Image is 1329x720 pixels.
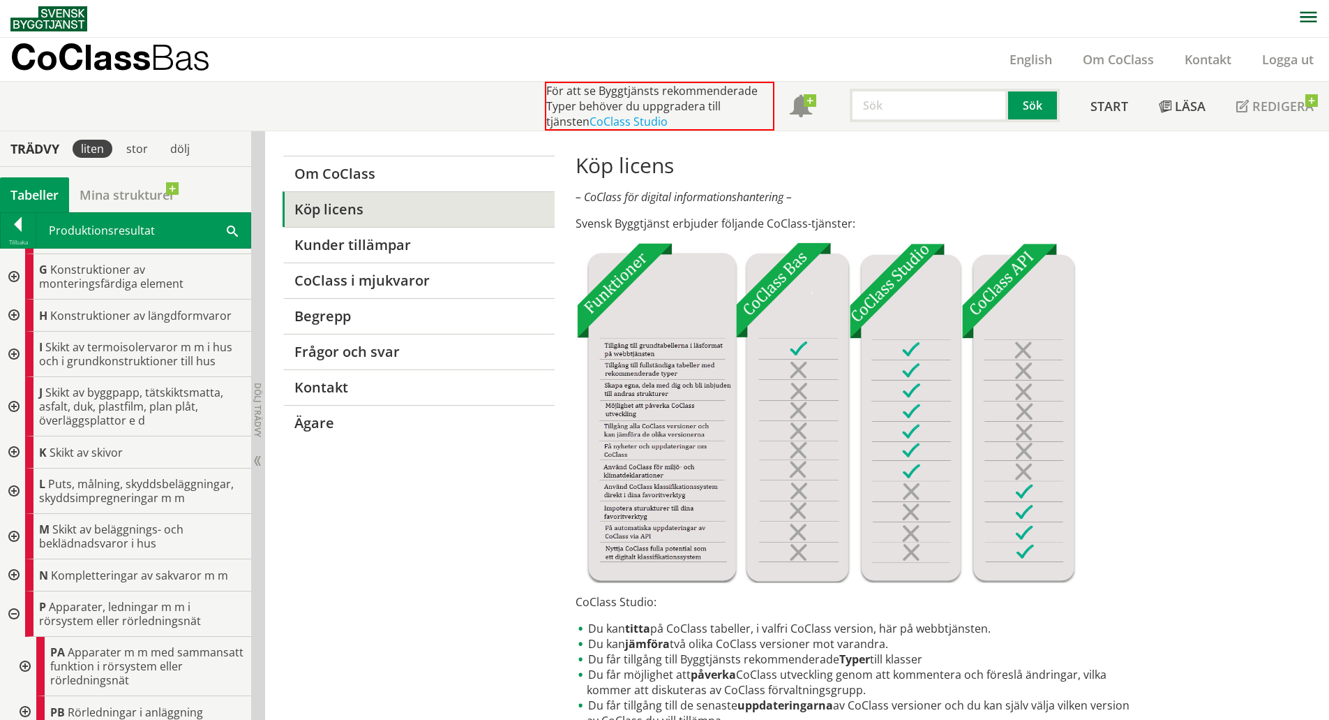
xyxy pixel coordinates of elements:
[576,621,1140,636] li: Du kan på CoClass tabeller, i valfri CoClass version, här på webbtjänsten.
[162,140,198,158] div: dölj
[68,705,203,720] span: Rörledningar i anläggning
[994,51,1067,68] a: English
[790,96,812,119] span: Notifikationer
[1008,89,1060,122] button: Sök
[737,698,833,713] strong: uppdateringarna
[545,82,774,131] div: För att se Byggtjänsts rekommenderade Typer behöver du uppgradera till tjänsten
[39,339,43,355] span: I
[283,263,554,298] a: CoClass i mjukvaror
[1090,98,1128,115] span: Start
[576,636,1140,652] li: Du kan två olika CoClass versioner mot varandra.
[39,339,232,369] span: Skikt av termoisolervaror m m i hus och i grundkonstruktioner till hus
[1143,82,1221,131] a: Läsa
[283,369,554,405] a: Kontakt
[11,637,251,696] div: Gå till informationssidan för CoClass Studio
[283,227,554,263] a: Kunder tillämpar
[39,599,46,615] span: P
[1221,82,1329,131] a: Redigera
[1067,51,1169,68] a: Om CoClass
[10,38,240,81] a: CoClassBas
[50,645,243,688] span: Apparater m m med sammansatt funktion i rörsystem eller rörledningsnät
[50,445,123,460] span: Skikt av skivor
[50,705,65,720] span: PB
[283,191,554,227] a: Köp licens
[69,177,186,212] a: Mina strukturer
[283,405,554,441] a: Ägare
[1252,98,1314,115] span: Redigera
[151,36,210,78] span: Bas
[576,242,1076,583] img: Tjnster-Tabell_CoClassBas-Studio-API2022-12-22.jpg
[576,667,1140,698] li: Du får möjlighet att CoClass utveckling genom att kommentera och föreslå ändringar, vilka kommer ...
[39,522,183,551] span: Skikt av beläggnings- och beklädnadsvaror i hus
[576,189,792,205] em: – CoClass för digital informationshantering –
[39,385,223,428] span: Skikt av byggpapp, tätskiktsmatta, asfalt, duk, plastfilm, plan plåt, överläggsplattor e d
[36,213,250,248] div: Produktionsresultat
[39,262,47,277] span: G
[1,237,36,248] div: Tillbaka
[283,298,554,334] a: Begrepp
[1175,98,1206,115] span: Läsa
[590,114,668,129] a: CoClass Studio
[50,308,232,323] span: Konstruktioner av längdformvaror
[39,262,183,291] span: Konstruktioner av monteringsfärdiga element
[39,568,48,583] span: N
[3,141,67,156] div: Trädvy
[73,140,112,158] div: liten
[39,308,47,323] span: H
[576,594,1140,610] p: CoClass Studio:
[850,89,1008,122] input: Sök
[1075,82,1143,131] a: Start
[1169,51,1247,68] a: Kontakt
[1247,51,1329,68] a: Logga ut
[39,445,47,460] span: K
[576,652,1140,667] li: Du får tillgång till Byggtjänsts rekommenderade till klasser
[576,153,1140,178] h1: Köp licens
[10,6,87,31] img: Svensk Byggtjänst
[839,652,870,667] strong: Typer
[227,223,238,237] span: Sök i tabellen
[691,667,736,682] strong: påverka
[39,476,45,492] span: L
[118,140,156,158] div: stor
[51,568,228,583] span: Kompletteringar av sakvaror m m
[39,476,234,506] span: Puts, målning, skyddsbeläggningar, skyddsimpregneringar m m
[50,645,65,660] span: PA
[39,522,50,537] span: M
[39,385,43,400] span: J
[10,49,210,65] p: CoClass
[283,334,554,369] a: Frågor och svar
[625,621,650,636] strong: titta
[576,216,1140,231] p: Svensk Byggtjänst erbjuder följande CoClass-tjänster:
[283,156,554,191] a: Om CoClass
[625,636,670,652] strong: jämföra
[252,383,264,437] span: Dölj trädvy
[39,599,201,629] span: Apparater, ledningar m m i rörsystem eller rörledningsnät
